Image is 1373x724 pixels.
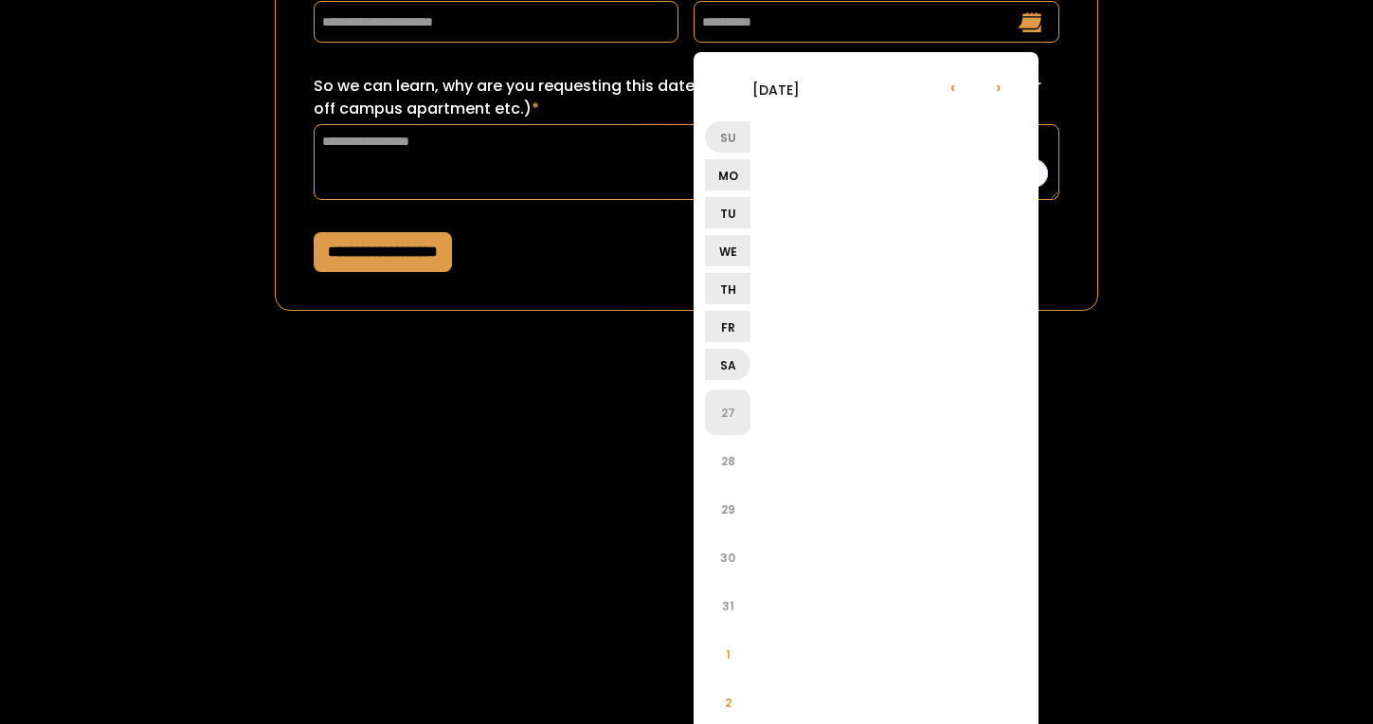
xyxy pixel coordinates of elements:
li: 30 [705,534,750,580]
li: Mo [705,159,750,190]
li: 29 [705,486,750,532]
li: Tu [705,197,750,228]
li: 28 [705,438,750,483]
li: We [705,235,750,266]
li: 1 [705,631,750,677]
li: 27 [705,389,750,435]
li: Su [705,121,750,153]
li: Th [705,273,750,304]
label: So we can learn, why are you requesting this date? (ex: sorority recruitment, lease turn over for... [314,75,1059,120]
li: ‹ [930,63,976,109]
li: Fr [705,311,750,342]
li: [DATE] [705,66,847,112]
li: Sa [705,349,750,380]
li: › [976,63,1021,109]
li: 31 [705,583,750,628]
textarea: To enrich screen reader interactions, please activate Accessibility in Grammarly extension settings [314,124,1059,200]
